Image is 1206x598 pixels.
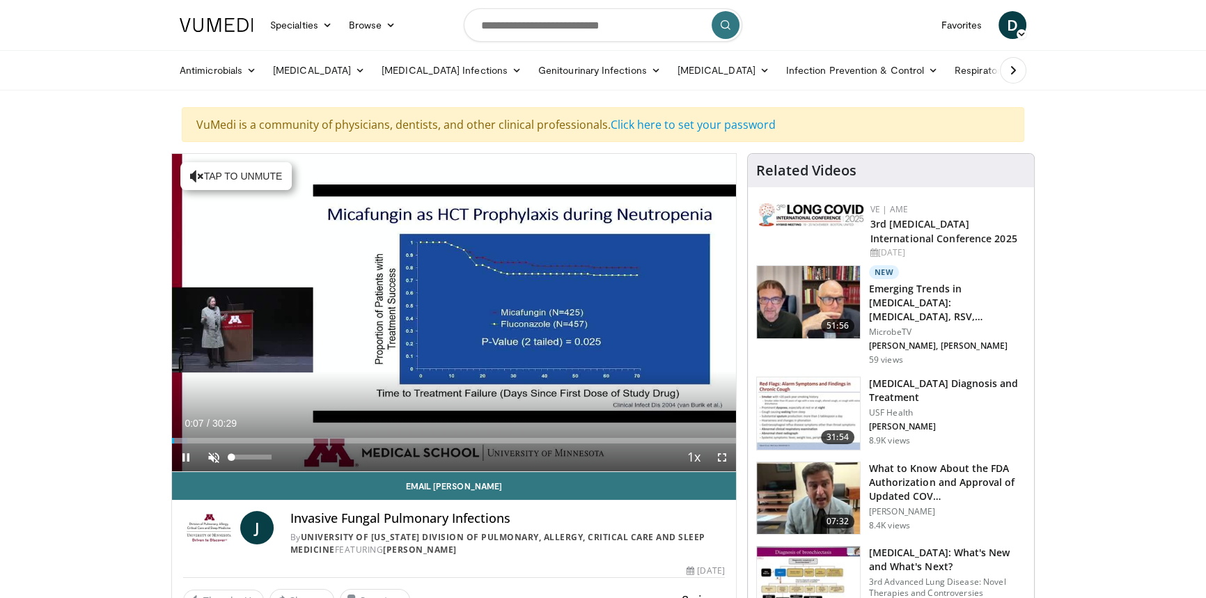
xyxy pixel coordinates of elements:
[756,162,856,179] h4: Related Videos
[999,11,1026,39] a: D
[464,8,742,42] input: Search topics, interventions
[759,203,863,226] img: a2792a71-925c-4fc2-b8ef-8d1b21aec2f7.png.150x105_q85_autocrop_double_scale_upscale_version-0.2.jpg
[870,217,1017,245] a: 3rd [MEDICAL_DATA] International Conference 2025
[680,443,708,471] button: Playback Rate
[869,407,1026,418] p: USF Health
[530,56,669,84] a: Genitourinary Infections
[870,203,908,215] a: VE | AME
[869,435,910,446] p: 8.9K views
[373,56,530,84] a: [MEDICAL_DATA] Infections
[265,56,373,84] a: [MEDICAL_DATA]
[870,246,1023,259] div: [DATE]
[687,565,724,577] div: [DATE]
[185,418,203,429] span: 0:07
[207,418,210,429] span: /
[756,462,1026,535] a: 07:32 What to Know About the FDA Authorization and Approval of Updated COV… [PERSON_NAME] 8.4K views
[708,443,736,471] button: Fullscreen
[869,421,1026,432] p: [PERSON_NAME]
[200,443,228,471] button: Unmute
[172,154,736,472] video-js: Video Player
[231,455,271,459] div: Volume Level
[172,472,736,500] a: Email [PERSON_NAME]
[821,319,854,333] span: 51:56
[869,340,1026,352] p: [PERSON_NAME], [PERSON_NAME]
[183,511,235,544] img: University of Minnesota Division of Pulmonary, Allergy, Critical Care and Sleep Medicine
[869,326,1026,338] p: MicrobeTV
[869,546,1026,574] h3: [MEDICAL_DATA]: What's New and What's Next?
[757,266,860,338] img: 72950736-5b1f-43e0-8656-7187c156917f.150x105_q85_crop-smart_upscale.jpg
[669,56,778,84] a: [MEDICAL_DATA]
[182,107,1024,142] div: VuMedi is a community of physicians, dentists, and other clinical professionals.
[946,56,1076,84] a: Respiratory Infections
[290,511,725,526] h4: Invasive Fungal Pulmonary Infections
[821,430,854,444] span: 31:54
[869,520,910,531] p: 8.4K views
[869,506,1026,517] p: [PERSON_NAME]
[340,11,405,39] a: Browse
[383,544,457,556] a: [PERSON_NAME]
[171,56,265,84] a: Antimicrobials
[240,511,274,544] a: J
[869,265,900,279] p: New
[778,56,946,84] a: Infection Prevention & Control
[869,282,1026,324] h3: Emerging Trends in [MEDICAL_DATA]: [MEDICAL_DATA], RSV, [MEDICAL_DATA], and…
[757,377,860,450] img: 912d4c0c-18df-4adc-aa60-24f51820003e.150x105_q85_crop-smart_upscale.jpg
[180,162,292,190] button: Tap to unmute
[172,443,200,471] button: Pause
[869,354,903,365] p: 59 views
[869,377,1026,404] h3: [MEDICAL_DATA] Diagnosis and Treatment
[821,514,854,528] span: 07:32
[290,531,725,556] div: By FEATURING
[611,117,776,132] a: Click here to set your password
[262,11,340,39] a: Specialties
[290,531,705,556] a: University of [US_STATE] Division of Pulmonary, Allergy, Critical Care and Sleep Medicine
[756,265,1026,365] a: 51:56 New Emerging Trends in [MEDICAL_DATA]: [MEDICAL_DATA], RSV, [MEDICAL_DATA], and… MicrobeTV ...
[932,11,990,39] a: Favorites
[212,418,237,429] span: 30:29
[869,462,1026,503] h3: What to Know About the FDA Authorization and Approval of Updated COV…
[172,438,736,443] div: Progress Bar
[757,462,860,535] img: a1e50555-b2fd-4845-bfdc-3eac51376964.150x105_q85_crop-smart_upscale.jpg
[180,18,253,32] img: VuMedi Logo
[756,377,1026,450] a: 31:54 [MEDICAL_DATA] Diagnosis and Treatment USF Health [PERSON_NAME] 8.9K views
